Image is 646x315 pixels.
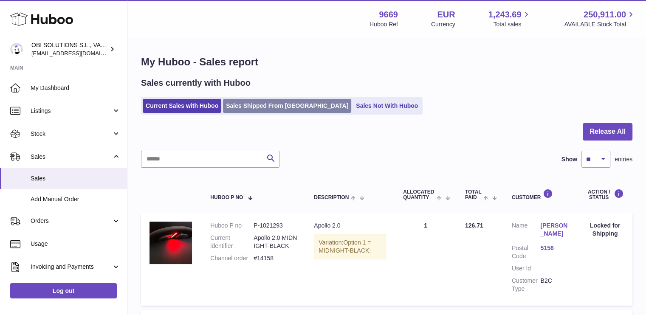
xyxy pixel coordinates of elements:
[31,41,108,57] div: OBI SOLUTIONS S.L., VAT: B70911078
[370,20,398,28] div: Huboo Ref
[561,155,577,163] label: Show
[150,222,192,264] img: 96691737388559.jpg
[143,99,221,113] a: Current Sales with Huboo
[254,222,297,230] dd: P-1021293
[319,239,371,254] span: Option 1 = MIDNIGHT-BLACK;
[31,195,121,203] span: Add Manual Order
[10,283,117,298] a: Log out
[493,20,531,28] span: Total sales
[353,99,421,113] a: Sales Not With Huboo
[31,50,125,56] span: [EMAIL_ADDRESS][DOMAIN_NAME]
[31,84,121,92] span: My Dashboard
[584,9,626,20] span: 250,911.00
[395,213,457,305] td: 1
[512,264,541,273] dt: User Id
[586,222,624,238] div: Locked for Shipping
[141,55,632,69] h1: My Huboo - Sales report
[512,277,541,293] dt: Customer Type
[31,153,112,161] span: Sales
[314,222,386,230] div: Apollo 2.0
[379,9,398,20] strong: 9669
[431,20,455,28] div: Currency
[437,9,455,20] strong: EUR
[223,99,351,113] a: Sales Shipped From [GEOGRAPHIC_DATA]
[10,43,23,56] img: hello@myobistore.com
[586,189,624,200] div: Action / Status
[210,195,243,200] span: Huboo P no
[540,222,569,238] a: [PERSON_NAME]
[254,234,297,250] dd: Apollo 2.0 MIDNIGHT-BLACK
[141,77,251,89] h2: Sales currently with Huboo
[465,222,483,229] span: 126.71
[564,9,636,28] a: 250,911.00 AVAILABLE Stock Total
[31,130,112,138] span: Stock
[31,217,112,225] span: Orders
[512,222,541,240] dt: Name
[403,189,434,200] span: ALLOCATED Quantity
[512,244,541,260] dt: Postal Code
[314,195,349,200] span: Description
[564,20,636,28] span: AVAILABLE Stock Total
[540,277,569,293] dd: B2C
[615,155,632,163] span: entries
[512,189,569,200] div: Customer
[314,234,386,259] div: Variation:
[31,263,112,271] span: Invoicing and Payments
[31,174,121,183] span: Sales
[210,234,254,250] dt: Current identifier
[488,9,522,20] span: 1,243.69
[31,240,121,248] span: Usage
[210,254,254,262] dt: Channel order
[210,222,254,230] dt: Huboo P no
[488,9,531,28] a: 1,243.69 Total sales
[540,244,569,252] a: 5158
[583,123,632,141] button: Release All
[31,107,112,115] span: Listings
[465,189,482,200] span: Total paid
[254,254,297,262] dd: #14158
